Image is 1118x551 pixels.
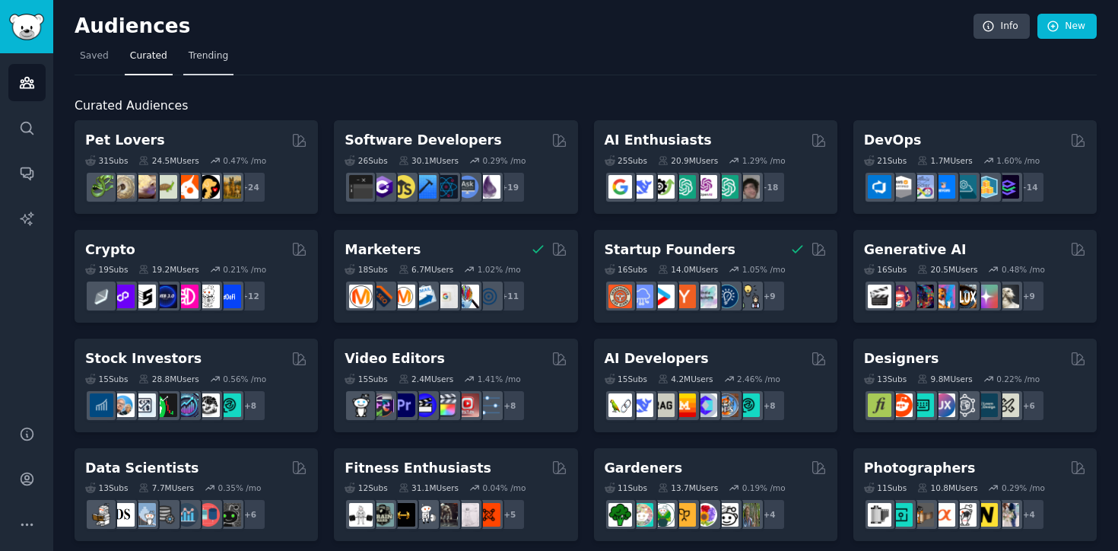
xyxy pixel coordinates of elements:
img: typography [868,393,891,417]
div: 24.5M Users [138,155,199,166]
img: GummySearch logo [9,14,44,40]
div: 0.21 % /mo [223,264,266,275]
img: defiblockchain [175,285,199,308]
img: leopardgeckos [132,175,156,199]
div: + 5 [494,498,526,530]
div: 12 Sub s [345,483,387,493]
img: WeddingPhotography [996,503,1019,527]
img: dalle2 [889,285,913,308]
div: 25 Sub s [605,155,647,166]
div: 7.7M Users [138,483,194,493]
a: Trending [183,44,233,75]
img: Forex [132,393,156,417]
div: 1.05 % /mo [742,264,786,275]
div: + 18 [754,171,786,203]
span: Trending [189,49,228,63]
div: + 9 [1013,280,1045,312]
div: 0.35 % /mo [218,483,262,493]
div: 20.9M Users [658,155,718,166]
img: AIDevelopersSociety [736,393,760,417]
div: 15 Sub s [605,374,647,384]
img: AnalogCommunity [910,503,934,527]
img: MarketingResearch [456,285,479,308]
div: + 8 [234,390,266,422]
img: Youtubevideo [456,393,479,417]
img: startup [651,285,675,308]
img: Trading [154,393,177,417]
img: statistics [132,503,156,527]
img: logodesign [889,393,913,417]
div: + 8 [754,390,786,422]
img: UI_Design [910,393,934,417]
div: 0.29 % /mo [1002,483,1045,493]
img: learndesign [974,393,998,417]
h2: AI Developers [605,349,709,368]
div: 31.1M Users [399,483,459,493]
h2: Marketers [345,240,421,260]
img: SavageGarden [651,503,675,527]
img: SonyAlpha [932,503,955,527]
div: + 6 [234,498,266,530]
div: 31 Sub s [85,155,128,166]
img: GardeningUK [672,503,696,527]
img: sdforall [932,285,955,308]
img: PlatformEngineers [996,175,1019,199]
img: AItoolsCatalog [651,175,675,199]
img: googleads [434,285,458,308]
div: 18 Sub s [345,264,387,275]
div: + 4 [754,498,786,530]
a: New [1037,14,1097,40]
img: vegetablegardening [608,503,632,527]
img: MistralAI [672,393,696,417]
img: ethstaker [132,285,156,308]
img: DevOpsLinks [932,175,955,199]
div: 26 Sub s [345,155,387,166]
div: 15 Sub s [85,374,128,384]
img: swingtrading [196,393,220,417]
div: 10.8M Users [917,483,977,493]
img: GoogleGeminiAI [608,175,632,199]
img: MachineLearning [90,503,113,527]
img: iOSProgramming [413,175,437,199]
img: DeepSeek [630,175,653,199]
div: 21 Sub s [864,155,907,166]
div: + 8 [494,390,526,422]
img: personaltraining [477,503,500,527]
div: 0.48 % /mo [1002,264,1045,275]
div: 4.2M Users [658,374,713,384]
a: Saved [75,44,114,75]
img: userexperience [953,393,977,417]
div: 0.19 % /mo [742,483,786,493]
img: DreamBooth [996,285,1019,308]
div: + 14 [1013,171,1045,203]
span: Curated [130,49,167,63]
img: Rag [651,393,675,417]
img: SaaS [630,285,653,308]
img: flowers [694,503,717,527]
img: physicaltherapy [456,503,479,527]
div: 9.8M Users [917,374,973,384]
h2: Fitness Enthusiasts [345,459,491,478]
div: 30.1M Users [399,155,459,166]
div: 2.4M Users [399,374,454,384]
div: 16 Sub s [605,264,647,275]
img: PetAdvice [196,175,220,199]
img: learnjavascript [392,175,415,199]
h2: Stock Investors [85,349,202,368]
img: software [349,175,373,199]
img: platformengineering [953,175,977,199]
div: + 9 [754,280,786,312]
img: datasets [196,503,220,527]
img: OnlineMarketing [477,285,500,308]
div: + 19 [494,171,526,203]
img: workout [392,503,415,527]
img: starryai [974,285,998,308]
img: ValueInvesting [111,393,135,417]
img: analytics [175,503,199,527]
a: Info [973,14,1030,40]
img: datascience [111,503,135,527]
img: dividends [90,393,113,417]
img: postproduction [477,393,500,417]
img: CryptoNews [196,285,220,308]
img: GardenersWorld [736,503,760,527]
